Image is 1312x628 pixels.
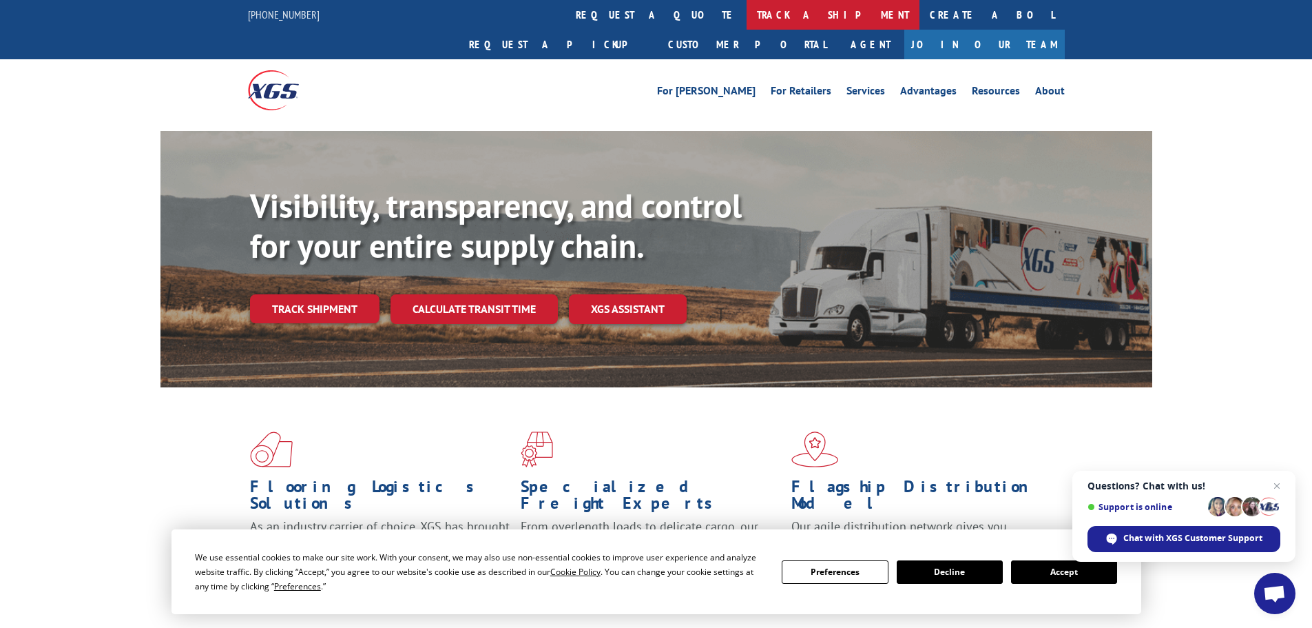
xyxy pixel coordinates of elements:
img: xgs-icon-focused-on-flooring-red [521,432,553,467]
span: Preferences [274,580,321,592]
span: As an industry carrier of choice, XGS has brought innovation and dedication to flooring logistics... [250,518,510,567]
span: Our agile distribution network gives you nationwide inventory management on demand. [791,518,1045,551]
div: Cookie Consent Prompt [171,529,1141,614]
h1: Flooring Logistics Solutions [250,478,510,518]
h1: Flagship Distribution Model [791,478,1052,518]
a: Customer Portal [658,30,837,59]
span: Questions? Chat with us! [1087,480,1280,492]
a: Advantages [900,85,957,101]
a: Join Our Team [904,30,1065,59]
a: [PHONE_NUMBER] [248,8,320,21]
span: Cookie Policy [550,566,601,578]
b: Visibility, transparency, and control for your entire supply chain. [250,184,742,267]
a: For [PERSON_NAME] [657,85,756,101]
h1: Specialized Freight Experts [521,478,781,518]
button: Decline [897,560,1003,584]
a: XGS ASSISTANT [569,294,687,324]
img: xgs-icon-flagship-distribution-model-red [791,432,839,467]
a: For Retailers [771,85,831,101]
span: Chat with XGS Customer Support [1123,532,1262,545]
span: Support is online [1087,502,1203,512]
a: Services [846,85,885,101]
div: Open chat [1254,573,1295,614]
a: About [1035,85,1065,101]
button: Accept [1011,560,1117,584]
a: Track shipment [250,294,379,323]
p: From overlength loads to delicate cargo, our experienced staff knows the best way to move your fr... [521,518,781,580]
a: Calculate transit time [391,294,558,324]
button: Preferences [782,560,888,584]
div: Chat with XGS Customer Support [1087,526,1280,552]
span: Close chat [1269,478,1285,494]
img: xgs-icon-total-supply-chain-intelligence-red [250,432,293,467]
a: Request a pickup [459,30,658,59]
a: Resources [972,85,1020,101]
a: Agent [837,30,904,59]
div: We use essential cookies to make our site work. With your consent, we may also use non-essential ... [195,550,765,594]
